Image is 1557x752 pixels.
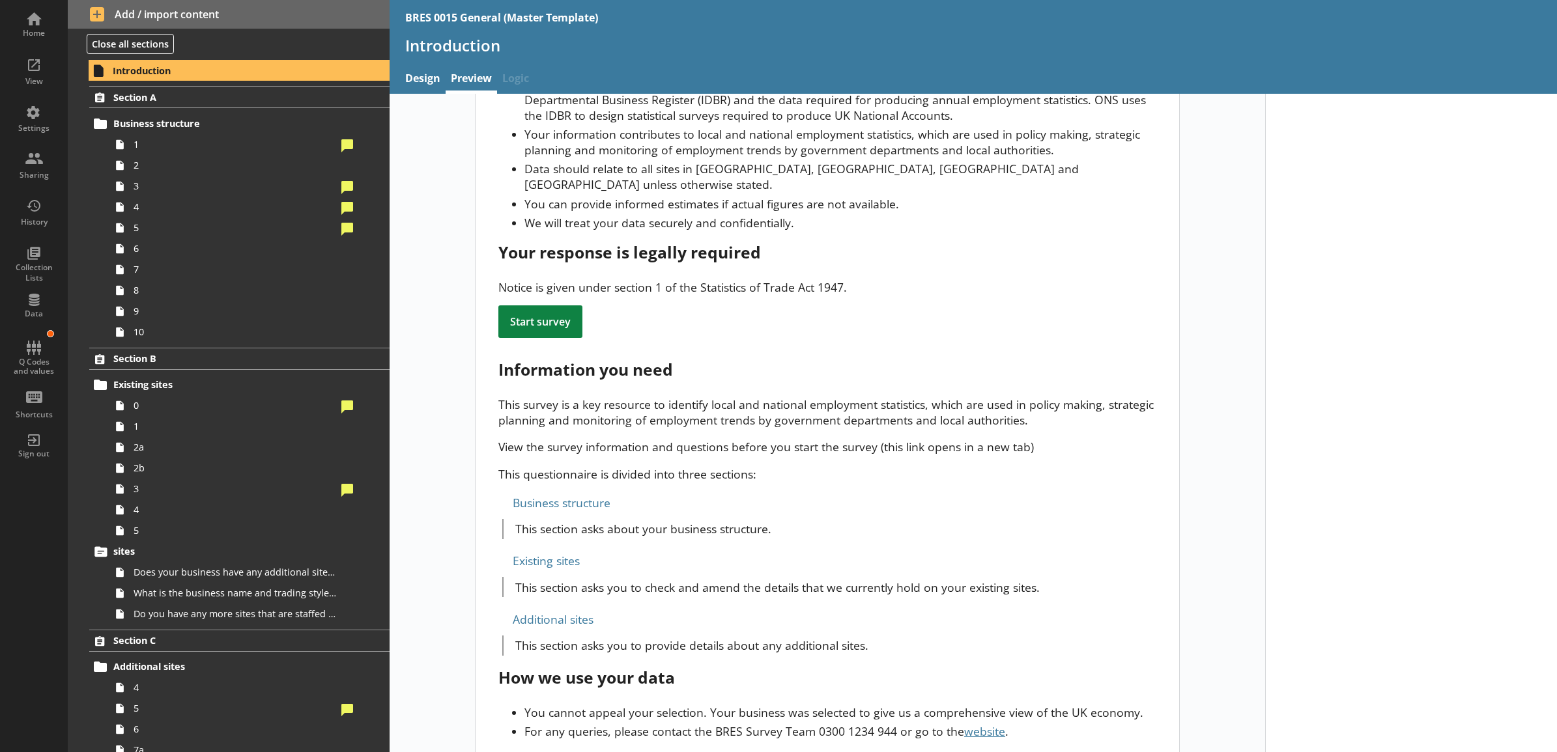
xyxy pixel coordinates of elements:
[134,159,336,171] span: 2
[524,704,1156,720] li: You cannot appeal your selection. Your business was selected to give us a comprehensive view of t...
[95,113,390,342] li: Business structure12345678910
[524,126,1156,158] li: Your information contributes to local and national employment statistics, which are used in polic...
[109,677,389,698] a: 4
[498,305,582,338] div: Start survey
[134,702,336,714] span: 5
[134,221,336,234] span: 5
[134,242,336,255] span: 6
[113,91,331,104] span: Section A
[109,583,389,604] a: What is the business name and trading style for this site?
[405,35,1542,55] h1: Introduction
[515,637,1156,653] p: This section asks you to provide details about any additional sites.
[134,180,336,192] span: 3
[498,667,1156,688] div: How we use your data
[134,587,336,599] span: What is the business name and trading style for this site?
[109,520,389,541] a: 5
[89,541,389,562] a: sites
[113,660,331,673] span: Additional sites
[498,550,1156,571] div: Existing sites
[11,123,57,133] div: Settings
[109,322,389,342] a: 10
[89,656,389,677] a: Additional sites
[90,7,367,21] span: Add / import content
[95,374,390,541] li: Existing sites012a2b345
[134,503,336,516] span: 4
[113,634,331,647] span: Section C
[134,201,336,213] span: 4
[89,113,389,134] a: Business structure
[134,441,336,453] span: 2a
[109,259,389,280] a: 7
[515,521,1156,536] p: This section asks about your business structure.
[498,397,1156,428] p: This survey is a key resource to identify local and national employment statistics, which are use...
[89,86,389,108] a: Section A
[109,238,389,259] a: 6
[109,479,389,499] a: 3
[68,86,390,342] li: Section ABusiness structure12345678910
[524,215,1156,230] li: We will treat your data securely and confidentially.
[109,197,389,217] a: 4
[134,607,336,620] span: Do you have any more sites that are staffed for a minimum of 20 hours to report for?
[109,416,389,437] a: 1
[109,458,389,479] a: 2b
[109,395,389,416] a: 0
[134,462,336,474] span: 2b
[113,117,331,130] span: Business structure
[446,66,497,94] a: Preview
[134,420,336,432] span: 1
[498,242,1156,263] div: Your response is legally required
[11,217,57,227] div: History
[498,439,1156,454] p: View the survey information and questions before you start the survey (this link opens in a new tab)
[109,155,389,176] a: 2
[134,524,336,536] span: 5
[113,378,331,391] span: Existing sites
[113,545,331,557] span: sites
[89,630,389,652] a: Section C
[134,284,336,296] span: 8
[498,279,1156,295] div: Notice is given under section 1 of the Statistics of Trade Act 1947.
[498,466,1156,482] p: This questionnaire is divided into three sections:
[109,698,389,719] a: 5
[134,326,336,338] span: 10
[89,348,389,370] a: Section B
[89,60,390,81] a: Introduction
[87,34,174,54] button: Close all sections
[498,492,1156,513] div: Business structure
[109,301,389,322] a: 9
[11,309,57,319] div: Data
[11,76,57,87] div: View
[11,170,57,180] div: Sharing
[109,499,389,520] a: 4
[134,305,336,317] span: 9
[524,196,1156,212] li: You can provide informed estimates if actual figures are not available.
[134,566,336,578] span: Does your business have any additional sites that are staffed for a minimum of 20 hours?
[113,64,331,77] span: Introduction
[134,399,336,411] span: 0
[109,176,389,197] a: 3
[68,348,390,624] li: Section BExisting sites012a2b345sitesDoes your business have any additional sites that are staffe...
[498,359,1156,380] div: Information you need
[11,28,57,38] div: Home
[11,410,57,420] div: Shortcuts
[134,723,336,735] span: 6
[95,541,390,624] li: sitesDoes your business have any additional sites that are staffed for a minimum of 20 hours?What...
[11,357,57,376] div: Q Codes and values
[109,604,389,624] a: Do you have any more sites that are staffed for a minimum of 20 hours to report for?
[134,263,336,275] span: 7
[524,76,1156,123] li: The purpose of this survey is to collect the data required for updating the Office for National S...
[113,352,331,365] span: Section B
[524,161,1156,192] li: Data should relate to all sites in [GEOGRAPHIC_DATA], [GEOGRAPHIC_DATA], [GEOGRAPHIC_DATA] and [G...
[109,280,389,301] a: 8
[497,66,534,94] span: Logic
[134,138,336,150] span: 1
[498,609,1156,630] div: Additional sites
[405,10,598,25] div: BRES 0015 General (Master Template)
[134,681,336,693] span: 4
[89,374,389,395] a: Existing sites
[964,723,1005,739] a: website
[109,719,389,740] a: 6
[109,134,389,155] a: 1
[109,562,389,583] a: Does your business have any additional sites that are staffed for a minimum of 20 hours?
[11,262,57,283] div: Collection Lists
[109,437,389,458] a: 2a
